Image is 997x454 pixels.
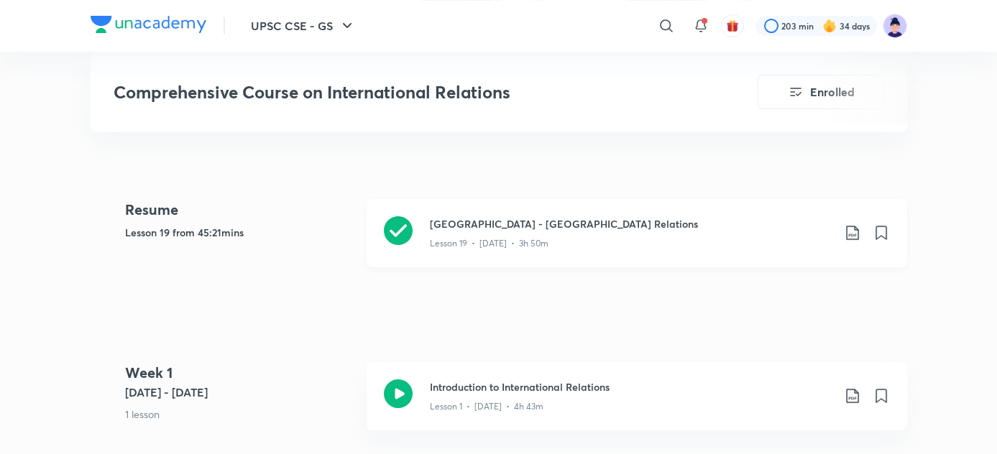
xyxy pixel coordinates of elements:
[125,407,355,422] p: 1 lesson
[125,199,355,221] h4: Resume
[125,384,355,401] h5: [DATE] - [DATE]
[430,379,832,394] h3: Introduction to International Relations
[91,16,206,33] img: Company Logo
[125,225,355,240] h5: Lesson 19 from 45:21mins
[367,362,907,448] a: Introduction to International RelationsLesson 1 • [DATE] • 4h 43m
[721,14,744,37] button: avatar
[367,199,907,284] a: [GEOGRAPHIC_DATA] - [GEOGRAPHIC_DATA] RelationsLesson 19 • [DATE] • 3h 50m
[430,237,548,250] p: Lesson 19 • [DATE] • 3h 50m
[430,216,832,231] h3: [GEOGRAPHIC_DATA] - [GEOGRAPHIC_DATA] Relations
[883,14,907,38] img: Ravi Chalotra
[91,16,206,37] a: Company Logo
[125,362,355,384] h4: Week 1
[114,82,676,103] h3: Comprehensive Course on International Relations
[242,11,364,40] button: UPSC CSE - GS
[430,400,543,413] p: Lesson 1 • [DATE] • 4h 43m
[758,75,884,109] button: Enrolled
[726,19,739,32] img: avatar
[822,19,837,33] img: streak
